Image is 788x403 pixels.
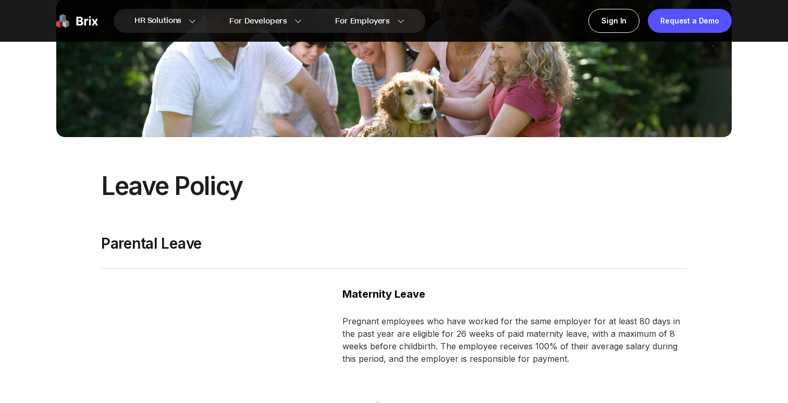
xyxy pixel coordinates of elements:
a: Sign In [588,9,639,33]
div: Pregnant employees who have worked for the same employer for at least 80 days in the past year ar... [342,315,687,365]
a: Request a Demo [648,9,732,33]
div: Parental Leave [101,235,687,269]
span: For Employers [335,16,390,27]
span: HR Solutions [134,13,181,29]
div: Leave Policy [101,170,687,202]
div: Maternity Leave [342,286,687,302]
span: For Developers [229,16,287,27]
